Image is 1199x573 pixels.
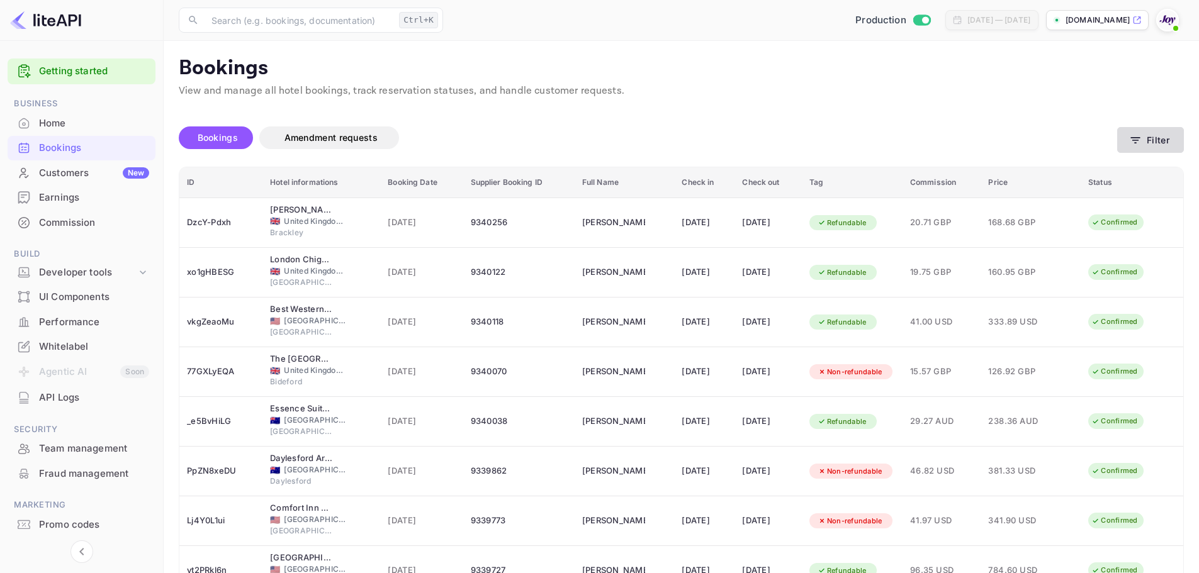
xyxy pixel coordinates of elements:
th: Price [981,167,1081,198]
span: 238.36 AUD [988,414,1051,428]
div: PpZN8xeDU [187,461,255,481]
a: Earnings [8,186,155,209]
th: Supplier Booking ID [463,167,575,198]
div: Confirmed [1083,214,1146,230]
div: Confirmed [1083,413,1146,429]
div: UI Components [39,290,149,304]
div: Commission [39,216,149,230]
div: Confirmed [1083,264,1146,280]
div: Developer tools [8,262,155,284]
div: CustomersNew [8,161,155,186]
div: Getting started [8,58,155,84]
th: Hotel informations [262,167,380,198]
div: Earnings [8,186,155,210]
img: With Joy [1157,10,1178,30]
a: Getting started [39,64,149,79]
span: Daylesford [270,476,333,487]
img: LiteAPI logo [10,10,81,30]
a: Promo codes [8,513,155,536]
span: Australia [270,466,280,474]
span: Amendment requests [284,132,378,143]
div: Non-refundable [809,364,891,380]
span: Production [855,13,906,28]
div: 77GXLyEQA [187,362,255,382]
span: 333.89 USD [988,315,1051,329]
div: Non-refundable [809,464,891,479]
span: [DATE] [388,514,455,528]
a: Whitelabel [8,335,155,358]
div: Customers [39,166,149,181]
div: Performance [8,310,155,335]
div: Confirmed [1083,364,1146,379]
div: Wendy Lewis [582,312,645,332]
span: 15.57 GBP [910,365,974,379]
div: Bookings [39,141,149,155]
div: Hotel Haya [270,552,333,564]
a: Commission [8,211,155,234]
div: Promo codes [39,518,149,532]
span: Marketing [8,498,155,512]
div: [DATE] [742,213,794,233]
div: Team management [39,442,149,456]
th: ID [179,167,262,198]
div: [DATE] [742,312,794,332]
th: Full Name [575,167,675,198]
th: Tag [802,167,903,198]
div: Bookings [8,136,155,160]
span: Brackley [270,227,333,238]
input: Search (e.g. bookings, documentation) [204,8,394,33]
span: United Kingdom of Great Britain and Northern Ireland [270,367,280,375]
span: Security [8,423,155,437]
span: 29.27 AUD [910,414,974,428]
div: [DATE] [682,411,727,431]
span: 160.95 GBP [988,265,1051,279]
button: Collapse navigation [70,540,93,563]
span: [GEOGRAPHIC_DATA] [270,277,333,288]
div: Femi Animashaun [582,262,645,282]
span: 41.00 USD [910,315,974,329]
span: 126.92 GBP [988,365,1051,379]
a: Home [8,111,155,135]
div: 9339773 [471,511,567,531]
th: Booking Date [380,167,463,198]
span: 19.75 GBP [910,265,974,279]
div: [DATE] [682,312,727,332]
div: Kevin Hicks [582,461,645,481]
div: 9340070 [471,362,567,382]
a: UI Components [8,285,155,308]
div: Fraud management [8,462,155,486]
span: [DATE] [388,315,455,329]
div: UI Components [8,285,155,309]
div: [DATE] [742,262,794,282]
div: [DATE] [682,362,727,382]
div: Refundable [809,215,875,231]
div: vkgZeaoMu [187,312,255,332]
span: Australia [270,416,280,425]
div: [DATE] [742,362,794,382]
a: Bookings [8,136,155,159]
span: [GEOGRAPHIC_DATA] [284,414,347,426]
div: London Chigwell Prince Regent Hotel, BW Signature Collection [270,253,333,266]
div: Home [39,116,149,131]
span: [GEOGRAPHIC_DATA] [270,525,333,537]
div: Fraud management [39,467,149,481]
button: Filter [1117,127,1184,153]
div: 9340256 [471,213,567,233]
span: Business [8,97,155,111]
span: United States of America [270,317,280,325]
div: Promo codes [8,513,155,537]
div: 9340122 [471,262,567,282]
p: Bookings [179,56,1184,81]
span: Bookings [198,132,238,143]
div: 9340118 [471,312,567,332]
div: [DATE] [682,213,727,233]
a: CustomersNew [8,161,155,184]
div: [DATE] [742,411,794,431]
div: Paisley Pear, Brackley by Marston's Inns [270,204,333,216]
div: Whitelabel [39,340,149,354]
span: Build [8,247,155,261]
div: Francine Gilbride [582,511,645,531]
span: [GEOGRAPHIC_DATA] [270,426,333,437]
div: Ctrl+K [399,12,438,28]
span: [GEOGRAPHIC_DATA] [284,514,347,525]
